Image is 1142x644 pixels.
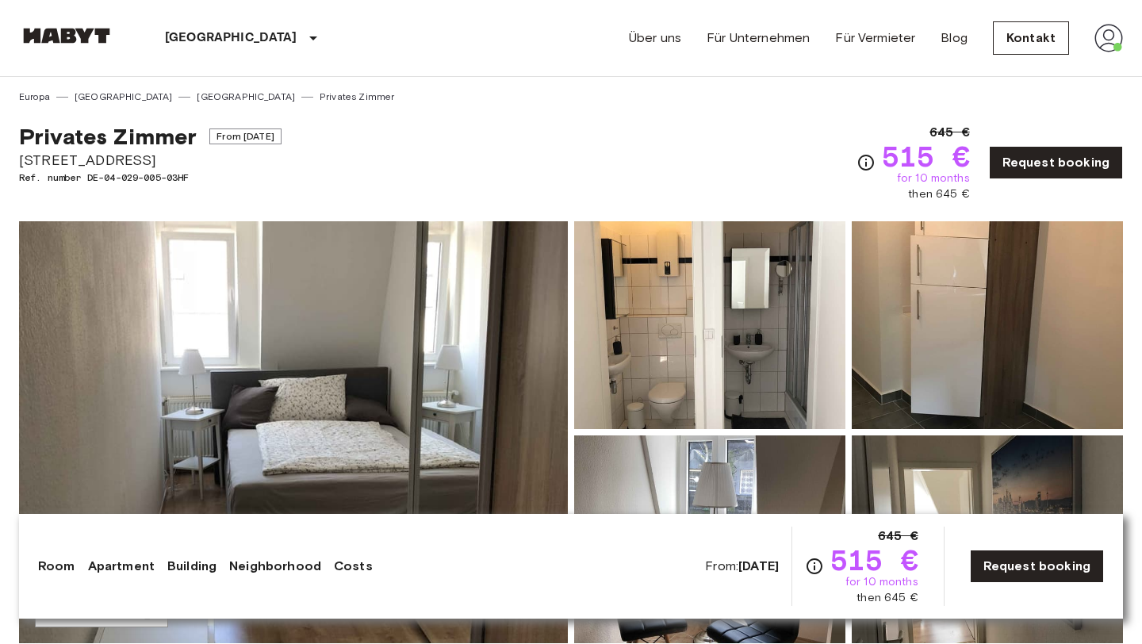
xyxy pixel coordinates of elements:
[929,123,970,142] span: 645 €
[75,90,173,104] a: [GEOGRAPHIC_DATA]
[856,153,876,172] svg: Check cost overview for full price breakdown. Please note that discounts apply to new joiners onl...
[852,221,1123,429] img: Picture of unit DE-04-029-005-03HF
[993,21,1069,55] a: Kontakt
[19,90,50,104] a: Europa
[229,557,321,576] a: Neighborhood
[165,29,297,48] p: [GEOGRAPHIC_DATA]
[19,150,282,171] span: [STREET_ADDRESS]
[167,557,217,576] a: Building
[334,557,373,576] a: Costs
[38,557,75,576] a: Room
[835,29,915,48] a: Für Vermieter
[908,186,970,202] span: then 645 €
[19,28,114,44] img: Habyt
[897,171,970,186] span: for 10 months
[197,90,295,104] a: [GEOGRAPHIC_DATA]
[88,557,155,576] a: Apartment
[19,171,282,185] span: Ref. number DE-04-029-005-03HF
[574,435,845,643] img: Picture of unit DE-04-029-005-03HF
[209,128,282,144] span: From [DATE]
[705,558,779,575] span: From:
[1094,24,1123,52] img: avatar
[19,123,197,150] span: Privates Zimmer
[707,29,810,48] a: Für Unternehmen
[320,90,394,104] a: Privates Zimmer
[989,146,1123,179] a: Request booking
[941,29,968,48] a: Blog
[878,527,918,546] span: 645 €
[830,546,918,574] span: 515 €
[629,29,681,48] a: Über uns
[805,557,824,576] svg: Check cost overview for full price breakdown. Please note that discounts apply to new joiners onl...
[19,221,568,643] img: Marketing picture of unit DE-04-029-005-03HF
[970,550,1104,583] a: Request booking
[882,142,970,171] span: 515 €
[574,221,845,429] img: Picture of unit DE-04-029-005-03HF
[852,435,1123,643] img: Picture of unit DE-04-029-005-03HF
[856,590,918,606] span: then 645 €
[738,558,779,573] b: [DATE]
[845,574,918,590] span: for 10 months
